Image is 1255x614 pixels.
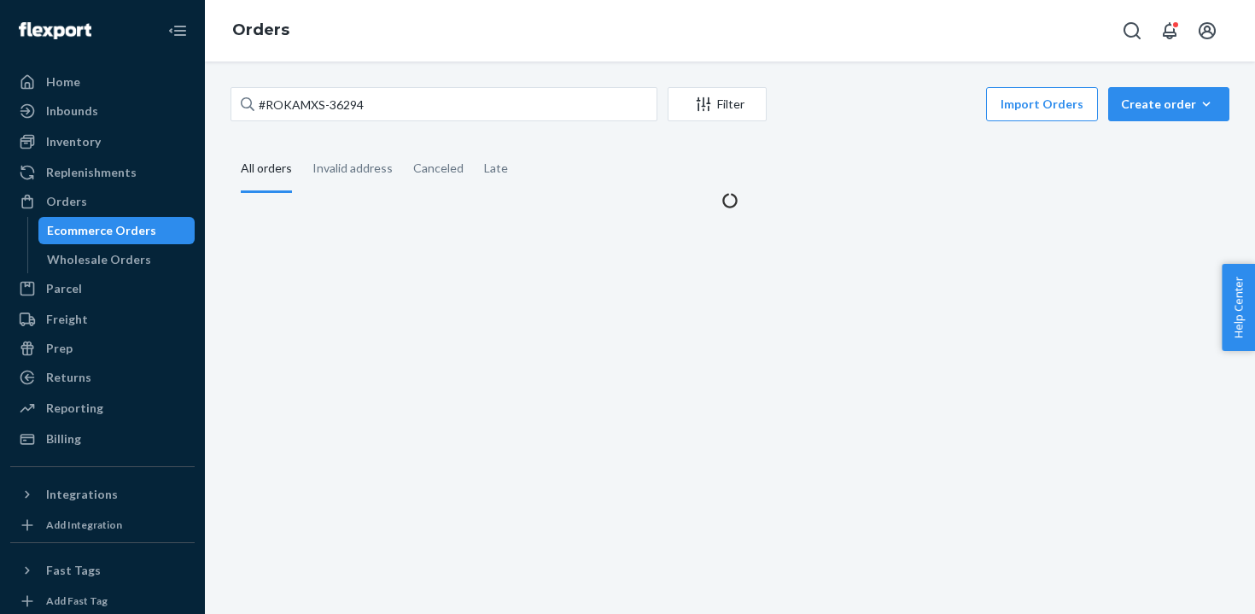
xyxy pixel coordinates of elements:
div: Prep [46,340,73,357]
div: Create order [1121,96,1217,113]
ol: breadcrumbs [219,6,303,56]
button: Open notifications [1153,14,1187,48]
a: Wholesale Orders [38,246,196,273]
button: Fast Tags [10,557,195,584]
div: Freight [46,311,88,328]
div: Canceled [413,146,464,190]
div: Ecommerce Orders [47,222,156,239]
button: Help Center [1222,264,1255,351]
div: Filter [668,96,766,113]
img: Flexport logo [19,22,91,39]
div: Orders [46,193,87,210]
a: Parcel [10,275,195,302]
div: Late [484,146,508,190]
a: Replenishments [10,159,195,186]
div: Integrations [46,486,118,503]
div: All orders [241,146,292,193]
a: Freight [10,306,195,333]
a: Add Fast Tag [10,591,195,611]
button: Close Navigation [161,14,195,48]
button: Filter [668,87,767,121]
a: Orders [232,20,289,39]
a: Home [10,68,195,96]
button: Open Search Box [1115,14,1149,48]
div: Add Fast Tag [46,594,108,608]
a: Orders [10,188,195,215]
a: Add Integration [10,515,195,535]
a: Returns [10,364,195,391]
div: Reporting [46,400,103,417]
button: Create order [1108,87,1229,121]
a: Inbounds [10,97,195,125]
div: Billing [46,430,81,447]
div: Replenishments [46,164,137,181]
a: Billing [10,425,195,453]
a: Prep [10,335,195,362]
a: Ecommerce Orders [38,217,196,244]
div: Home [46,73,80,91]
div: Add Integration [46,518,122,532]
div: Wholesale Orders [47,251,151,268]
input: Search orders [231,87,657,121]
a: Inventory [10,128,195,155]
a: Reporting [10,395,195,422]
iframe: Opens a widget where you can chat to one of our agents [1144,563,1238,605]
button: Open account menu [1190,14,1224,48]
button: Import Orders [986,87,1098,121]
div: Invalid address [312,146,393,190]
button: Integrations [10,481,195,508]
div: Fast Tags [46,562,101,579]
div: Inventory [46,133,101,150]
div: Parcel [46,280,82,297]
div: Inbounds [46,102,98,120]
div: Returns [46,369,91,386]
